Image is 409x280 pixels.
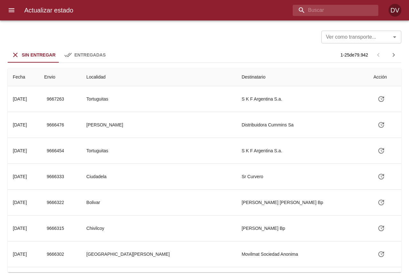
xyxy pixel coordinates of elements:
[74,52,106,57] span: Entregadas
[13,200,27,205] div: [DATE]
[13,226,27,231] div: [DATE]
[44,93,67,105] button: 9667263
[8,47,111,63] div: Tabs Envios
[22,52,56,57] span: Sin Entregar
[13,122,27,127] div: [DATE]
[81,164,236,189] td: Ciudadela
[293,5,367,16] input: buscar
[374,174,389,179] span: Actualizar estado y agregar documentación
[374,251,389,256] span: Actualizar estado y agregar documentación
[4,3,19,18] button: menu
[81,190,236,215] td: Bolivar
[8,68,39,86] th: Fecha
[44,119,67,131] button: 9666476
[44,223,67,234] button: 9666315
[81,86,236,112] td: Tortuguitas
[374,148,389,153] span: Actualizar estado y agregar documentación
[44,145,67,157] button: 9666454
[39,68,81,86] th: Envio
[81,68,236,86] th: Localidad
[13,96,27,102] div: [DATE]
[44,171,67,183] button: 9666333
[81,241,236,267] td: [GEOGRAPHIC_DATA][PERSON_NAME]
[368,68,401,86] th: Acción
[389,4,401,17] div: DV
[47,147,64,155] span: 9666454
[47,95,64,103] span: 9667263
[44,197,67,208] button: 9666322
[236,112,368,138] td: Distribuidora Cummins Sa
[24,5,73,15] h6: Actualizar estado
[386,47,401,63] span: Pagina siguiente
[236,190,368,215] td: [PERSON_NAME] [PERSON_NAME] Bp
[374,200,389,205] span: Actualizar estado y agregar documentación
[47,250,64,258] span: 9666302
[390,33,399,42] button: Abrir
[13,174,27,179] div: [DATE]
[13,252,27,257] div: [DATE]
[47,121,64,129] span: 9666476
[371,52,386,57] span: Pagina anterior
[81,112,236,138] td: [PERSON_NAME]
[236,164,368,189] td: Sr Curvero
[236,241,368,267] td: Movilmat Sociedad Anonima
[81,138,236,163] td: Tortuguitas
[389,4,401,17] div: Abrir información de usuario
[236,216,368,241] td: [PERSON_NAME] Bp
[374,225,389,231] span: Actualizar estado y agregar documentación
[341,52,368,58] p: 1 - 25 de 79.942
[236,138,368,163] td: S K F Argentina S.a.
[47,173,64,181] span: 9666333
[47,224,64,232] span: 9666315
[236,86,368,112] td: S K F Argentina S.a.
[236,68,368,86] th: Destinatario
[374,122,389,127] span: Actualizar estado y agregar documentación
[47,199,64,207] span: 9666322
[44,248,67,260] button: 9666302
[374,96,389,101] span: Actualizar estado y agregar documentación
[13,148,27,153] div: [DATE]
[81,216,236,241] td: Chivilcoy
